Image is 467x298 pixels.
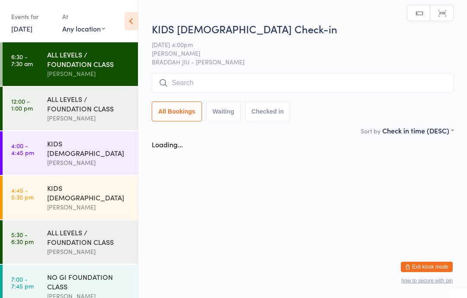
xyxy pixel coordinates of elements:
[152,22,454,36] h2: KIDS [DEMOGRAPHIC_DATA] Check-in
[47,247,131,257] div: [PERSON_NAME]
[152,49,440,57] span: [PERSON_NAME]
[382,126,454,135] div: Check in time (DESC)
[401,262,453,272] button: Exit kiosk mode
[361,127,381,135] label: Sort by
[11,10,54,24] div: Events for
[152,40,440,49] span: [DATE] 4:00pm
[62,10,105,24] div: At
[245,101,291,121] button: Checked in
[3,131,138,175] a: 4:00 -4:45 pmKIDS [DEMOGRAPHIC_DATA][PERSON_NAME]
[47,228,131,247] div: ALL LEVELS / FOUNDATION CLASS
[152,101,202,121] button: All Bookings
[152,139,183,149] div: Loading...
[11,24,32,33] a: [DATE]
[11,142,34,156] time: 4:00 - 4:45 pm
[3,87,138,130] a: 12:00 -1:00 pmALL LEVELS / FOUNDATION CLASS[PERSON_NAME]
[62,24,105,33] div: Any location
[47,139,131,158] div: KIDS [DEMOGRAPHIC_DATA]
[152,73,454,93] input: Search
[47,202,131,212] div: [PERSON_NAME]
[47,158,131,168] div: [PERSON_NAME]
[152,57,454,66] span: BRADDAH JIU - [PERSON_NAME]
[3,176,138,219] a: 4:45 -5:30 pmKIDS [DEMOGRAPHIC_DATA][PERSON_NAME]
[47,113,131,123] div: [PERSON_NAME]
[11,231,34,245] time: 5:30 - 6:30 pm
[3,42,138,86] a: 6:30 -7:30 amALL LEVELS / FOUNDATION CLASS[PERSON_NAME]
[47,50,131,69] div: ALL LEVELS / FOUNDATION CLASS
[11,98,33,111] time: 12:00 - 1:00 pm
[11,187,34,200] time: 4:45 - 5:30 pm
[401,278,453,284] button: how to secure with pin
[47,94,131,113] div: ALL LEVELS / FOUNDATION CLASS
[11,276,34,289] time: 7:00 - 7:45 pm
[3,220,138,264] a: 5:30 -6:30 pmALL LEVELS / FOUNDATION CLASS[PERSON_NAME]
[47,272,131,291] div: NO GI FOUNDATION CLASS
[206,101,241,121] button: Waiting
[47,183,131,202] div: KIDS [DEMOGRAPHIC_DATA]
[11,53,33,67] time: 6:30 - 7:30 am
[47,69,131,79] div: [PERSON_NAME]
